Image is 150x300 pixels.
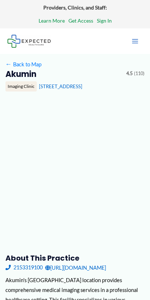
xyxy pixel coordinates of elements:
a: 2153319100 [5,263,43,273]
a: [URL][DOMAIN_NAME] [45,263,106,273]
a: Get Access [68,16,93,26]
a: Sign In [97,16,112,26]
span: ← [5,61,12,67]
button: Main menu toggle [127,34,143,49]
div: Imaging Clinic [5,81,37,91]
h2: Akumin [5,69,121,79]
a: ←Back to Map [5,59,42,69]
img: Expected Healthcare Logo - side, dark font, small [7,35,51,47]
span: (110) [134,69,145,78]
strong: Providers, Clinics, and Staff: [43,4,107,11]
a: [STREET_ADDRESS] [39,83,82,89]
h3: About this practice [5,253,145,263]
a: Learn More [39,16,65,26]
span: 4.5 [126,69,133,78]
